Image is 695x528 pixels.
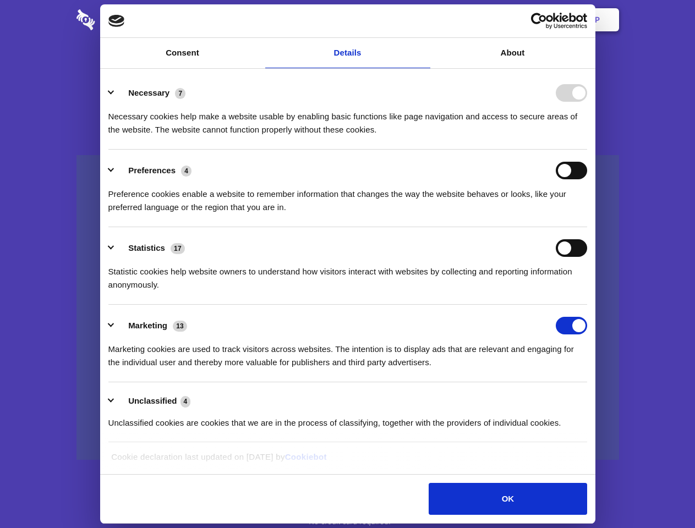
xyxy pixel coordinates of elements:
div: Statistic cookies help website owners to understand how visitors interact with websites by collec... [108,257,587,291]
button: OK [429,483,587,515]
div: Unclassified cookies are cookies that we are in the process of classifying, together with the pro... [108,408,587,430]
label: Necessary [128,88,169,97]
span: 4 [180,396,191,407]
img: logo-wordmark-white-trans-d4663122ce5f474addd5e946df7df03e33cb6a1c49d2221995e7729f52c070b2.svg [76,9,171,30]
div: Marketing cookies are used to track visitors across websites. The intention is to display ads tha... [108,334,587,369]
span: 13 [173,321,187,332]
span: 4 [181,166,191,177]
a: Usercentrics Cookiebot - opens in a new window [491,13,587,29]
a: Login [499,3,547,37]
span: 17 [171,243,185,254]
button: Statistics (17) [108,239,192,257]
a: Details [265,38,430,68]
a: Contact [446,3,497,37]
div: Preference cookies enable a website to remember information that changes the way the website beha... [108,179,587,214]
span: 7 [175,88,185,99]
button: Preferences (4) [108,162,199,179]
div: Cookie declaration last updated on [DATE] by [103,450,592,472]
label: Statistics [128,243,165,252]
button: Marketing (13) [108,317,194,334]
iframe: Drift Widget Chat Controller [640,473,682,515]
a: Pricing [323,3,371,37]
img: logo [108,15,125,27]
button: Necessary (7) [108,84,193,102]
a: About [430,38,595,68]
a: Consent [100,38,265,68]
h4: Auto-redaction of sensitive data, encrypted data sharing and self-destructing private chats. Shar... [76,100,619,136]
label: Preferences [128,166,176,175]
a: Wistia video thumbnail [76,155,619,460]
h1: Eliminate Slack Data Loss. [76,50,619,89]
div: Necessary cookies help make a website usable by enabling basic functions like page navigation and... [108,102,587,136]
button: Unclassified (4) [108,394,198,408]
a: Cookiebot [285,452,327,461]
label: Marketing [128,321,167,330]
